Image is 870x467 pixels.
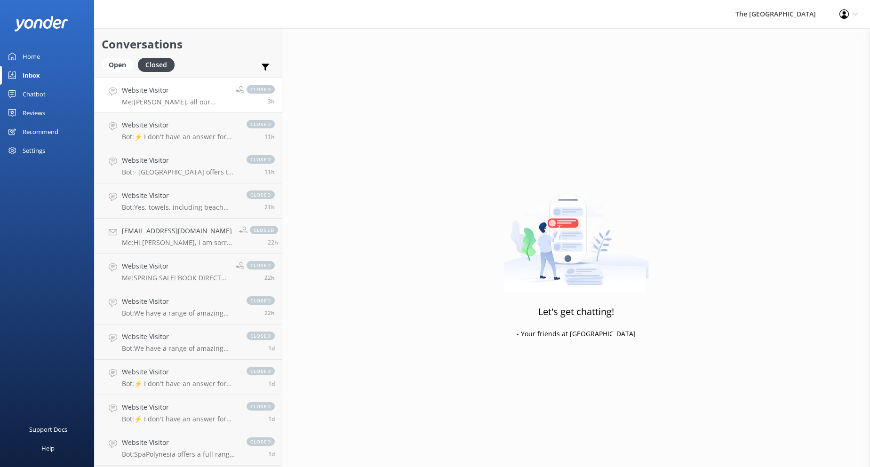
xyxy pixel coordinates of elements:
[14,16,68,32] img: yonder-white-logo.png
[268,450,275,458] span: Oct 08 2025 10:27pm (UTC -10:00) Pacific/Honolulu
[122,437,237,448] h4: Website Visitor
[268,97,275,105] span: Oct 10 2025 04:07am (UTC -10:00) Pacific/Honolulu
[95,219,282,254] a: [EMAIL_ADDRESS][DOMAIN_NAME]Me:Hi [PERSON_NAME], I am sorry to hear if you didnt get ay response ...
[247,367,275,375] span: closed
[538,304,614,319] h3: Let's get chatting!
[95,395,282,430] a: Website VisitorBot:⚡ I don't have an answer for that in my knowledge base. Please try and rephras...
[264,168,275,176] span: Oct 09 2025 07:43pm (UTC -10:00) Pacific/Honolulu
[122,367,237,377] h4: Website Visitor
[247,437,275,446] span: closed
[122,85,229,95] h4: Website Visitor
[95,430,282,466] a: Website VisitorBot:SpaPolynesia offers a full range of spa treatments at The [GEOGRAPHIC_DATA]. T...
[122,450,237,459] p: Bot: SpaPolynesia offers a full range of spa treatments at The [GEOGRAPHIC_DATA]. The spa is open...
[95,113,282,148] a: Website VisitorBot:⚡ I don't have an answer for that in my knowledge base. Please try and rephras...
[138,59,179,70] a: Closed
[23,122,58,141] div: Recommend
[247,261,275,269] span: closed
[138,58,175,72] div: Closed
[122,415,237,423] p: Bot: ⚡ I don't have an answer for that in my knowledge base. Please try and rephrase your questio...
[23,141,45,160] div: Settings
[122,133,237,141] p: Bot: ⚡ I don't have an answer for that in my knowledge base. Please try and rephrase your questio...
[95,183,282,219] a: Website VisitorBot:Yes, towels, including beach towels, are complimentary for in-house guests. Be...
[122,261,229,271] h4: Website Visitor
[95,254,282,289] a: Website VisitorMe:SPRING SALE! BOOK DIRECT FOR 30% OFF! 🌟 KIDS + TURTLES = JOY! 💙 💕30% OFF WHEN Y...
[517,329,636,339] p: - Your friends at [GEOGRAPHIC_DATA]
[122,155,237,166] h4: Website Visitor
[122,332,237,342] h4: Website Visitor
[247,155,275,164] span: closed
[102,35,275,53] h2: Conversations
[122,380,237,388] p: Bot: ⚡ I don't have an answer for that in my knowledge base. Please try and rephrase your questio...
[95,78,282,113] a: Website VisitorMe:[PERSON_NAME], all our rooms comes with free WIFI. Please feel free to reach ou...
[122,274,229,282] p: Me: SPRING SALE! BOOK DIRECT FOR 30% OFF! 🌟 KIDS + TURTLES = JOY! 💙 💕30% OFF WHEN YOU BOOK DIRECT...
[29,420,67,439] div: Support Docs
[23,47,40,66] div: Home
[247,190,275,199] span: closed
[247,296,275,305] span: closed
[250,226,278,234] span: closed
[41,439,55,458] div: Help
[23,85,46,103] div: Chatbot
[503,175,649,293] img: artwork of a man stealing a conversation from at giant smartphone
[95,360,282,395] a: Website VisitorBot:⚡ I don't have an answer for that in my knowledge base. Please try and rephras...
[247,332,275,340] span: closed
[122,190,237,201] h4: Website Visitor
[122,344,237,353] p: Bot: We have a range of amazing rooms for you to choose from. The best way to help you decide on ...
[122,98,229,106] p: Me: [PERSON_NAME], all our rooms comes with free WIFI. Please feel free to reach out if you have ...
[122,120,237,130] h4: Website Visitor
[95,148,282,183] a: Website VisitorBot:- [GEOGRAPHIC_DATA] offers two tennis courts for in-house guests. Equipment ca...
[122,402,237,412] h4: Website Visitor
[102,59,138,70] a: Open
[122,238,232,247] p: Me: Hi [PERSON_NAME], I am sorry to hear if you didnt get ay response from our HR Team. The best ...
[264,133,275,141] span: Oct 09 2025 08:06pm (UTC -10:00) Pacific/Honolulu
[122,226,232,236] h4: [EMAIL_ADDRESS][DOMAIN_NAME]
[23,103,45,122] div: Reviews
[264,203,275,211] span: Oct 09 2025 10:01am (UTC -10:00) Pacific/Honolulu
[264,309,275,317] span: Oct 09 2025 08:37am (UTC -10:00) Pacific/Honolulu
[23,66,40,85] div: Inbox
[122,296,237,307] h4: Website Visitor
[95,289,282,325] a: Website VisitorBot:We have a range of amazing rooms for you to choose from. The best way to help ...
[247,85,275,94] span: closed
[95,325,282,360] a: Website VisitorBot:We have a range of amazing rooms for you to choose from. The best way to help ...
[247,120,275,128] span: closed
[122,168,237,176] p: Bot: - [GEOGRAPHIC_DATA] offers two tennis courts for in-house guests. Equipment can be booked at...
[102,58,133,72] div: Open
[122,309,237,317] p: Bot: We have a range of amazing rooms for you to choose from. The best way to help you decide on ...
[264,274,275,282] span: Oct 09 2025 08:41am (UTC -10:00) Pacific/Honolulu
[268,344,275,352] span: Oct 08 2025 11:32pm (UTC -10:00) Pacific/Honolulu
[122,203,237,212] p: Bot: Yes, towels, including beach towels, are complimentary for in-house guests. Beach towels can...
[268,415,275,423] span: Oct 08 2025 10:39pm (UTC -10:00) Pacific/Honolulu
[268,380,275,388] span: Oct 08 2025 10:44pm (UTC -10:00) Pacific/Honolulu
[247,402,275,411] span: closed
[268,238,278,246] span: Oct 09 2025 09:14am (UTC -10:00) Pacific/Honolulu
